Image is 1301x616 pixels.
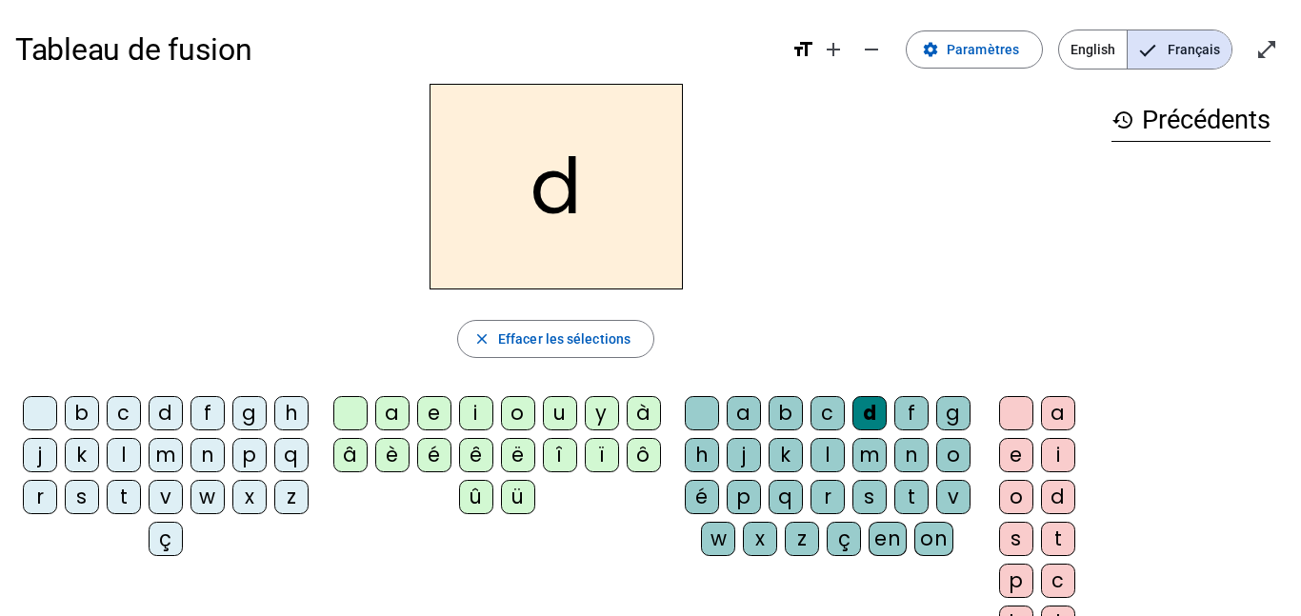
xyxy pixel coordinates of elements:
div: o [501,396,535,430]
div: c [811,396,845,430]
div: u [543,396,577,430]
div: a [375,396,410,430]
div: x [743,522,777,556]
div: i [1041,438,1075,472]
div: j [727,438,761,472]
div: z [274,480,309,514]
div: m [852,438,887,472]
mat-icon: add [822,38,845,61]
div: i [459,396,493,430]
div: a [1041,396,1075,430]
div: p [999,564,1033,598]
div: r [23,480,57,514]
span: Effacer les sélections [498,328,630,350]
div: en [869,522,907,556]
mat-icon: settings [922,41,939,58]
div: w [190,480,225,514]
div: ç [149,522,183,556]
div: c [1041,564,1075,598]
div: q [769,480,803,514]
span: Français [1128,30,1231,69]
div: o [936,438,971,472]
div: é [685,480,719,514]
mat-icon: history [1111,109,1134,131]
div: s [65,480,99,514]
div: g [232,396,267,430]
div: d [852,396,887,430]
mat-icon: open_in_full [1255,38,1278,61]
mat-icon: remove [860,38,883,61]
div: f [190,396,225,430]
div: j [23,438,57,472]
div: t [894,480,929,514]
div: l [107,438,141,472]
button: Effacer les sélections [457,320,654,358]
div: on [914,522,953,556]
div: l [811,438,845,472]
div: k [769,438,803,472]
div: h [274,396,309,430]
mat-button-toggle-group: Language selection [1058,30,1232,70]
div: p [727,480,761,514]
mat-icon: close [473,330,490,348]
div: r [811,480,845,514]
div: f [894,396,929,430]
button: Diminuer la taille de la police [852,30,891,69]
div: à [627,396,661,430]
div: ü [501,480,535,514]
div: é [417,438,451,472]
div: n [894,438,929,472]
div: â [333,438,368,472]
h3: Précédents [1111,99,1271,142]
div: g [936,396,971,430]
button: Augmenter la taille de la police [814,30,852,69]
div: t [1041,522,1075,556]
div: v [149,480,183,514]
span: English [1059,30,1127,69]
button: Entrer en plein écran [1248,30,1286,69]
div: î [543,438,577,472]
div: ï [585,438,619,472]
div: è [375,438,410,472]
mat-icon: format_size [791,38,814,61]
div: z [785,522,819,556]
div: e [417,396,451,430]
span: Paramètres [947,38,1019,61]
div: b [769,396,803,430]
div: x [232,480,267,514]
div: e [999,438,1033,472]
div: v [936,480,971,514]
div: c [107,396,141,430]
div: q [274,438,309,472]
div: s [852,480,887,514]
div: y [585,396,619,430]
div: a [727,396,761,430]
div: b [65,396,99,430]
h1: Tableau de fusion [15,19,776,80]
div: ô [627,438,661,472]
h2: d [430,84,683,289]
div: ç [827,522,861,556]
div: o [999,480,1033,514]
div: m [149,438,183,472]
div: d [1041,480,1075,514]
div: ë [501,438,535,472]
button: Paramètres [906,30,1043,69]
div: s [999,522,1033,556]
div: k [65,438,99,472]
div: û [459,480,493,514]
div: d [149,396,183,430]
div: w [701,522,735,556]
div: n [190,438,225,472]
div: h [685,438,719,472]
div: t [107,480,141,514]
div: ê [459,438,493,472]
div: p [232,438,267,472]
